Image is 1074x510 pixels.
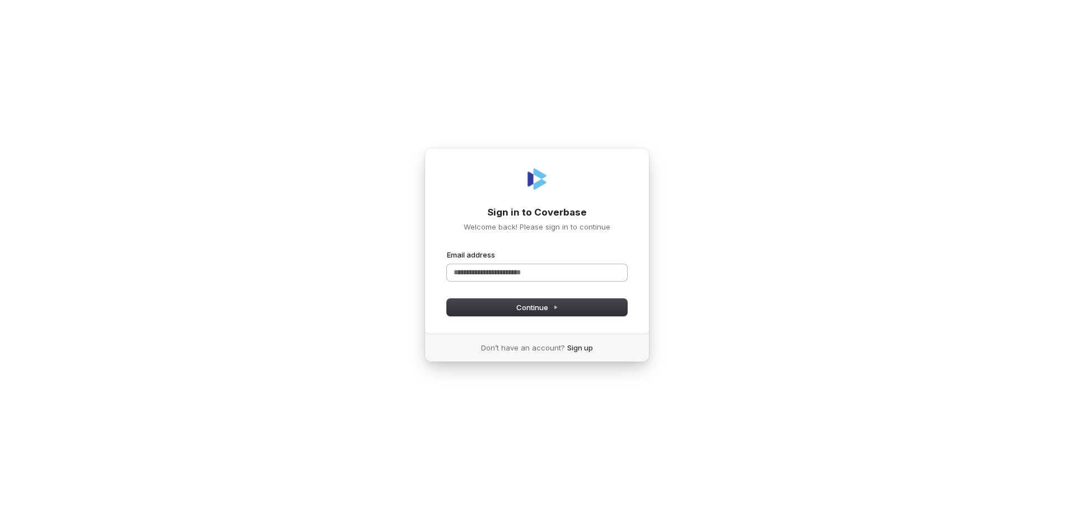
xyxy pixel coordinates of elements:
[516,302,558,312] span: Continue
[567,343,593,353] a: Sign up
[447,299,627,316] button: Continue
[481,343,565,353] span: Don’t have an account?
[524,166,550,193] img: Coverbase
[447,222,627,232] p: Welcome back! Please sign in to continue
[447,250,495,260] label: Email address
[447,206,627,219] h1: Sign in to Coverbase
